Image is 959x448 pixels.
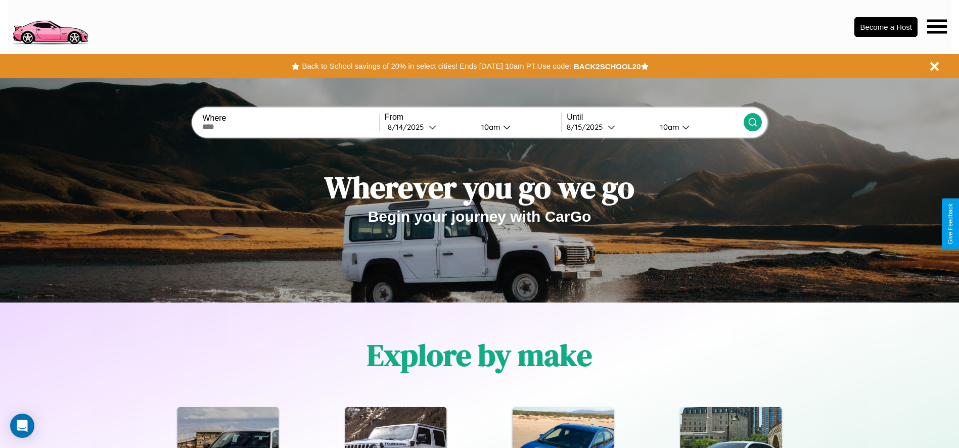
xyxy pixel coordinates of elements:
[385,113,561,122] label: From
[473,122,562,132] button: 10am
[385,122,473,132] button: 8/14/2025
[202,114,379,123] label: Where
[574,62,641,71] b: BACK2SCHOOL20
[947,204,954,244] div: Give Feedback
[567,122,608,132] div: 8 / 15 / 2025
[476,122,503,132] div: 10am
[854,17,918,37] button: Become a Host
[655,122,682,132] div: 10am
[652,122,744,132] button: 10am
[299,59,573,73] button: Back to School savings of 20% in select cities! Ends [DATE] 10am PT.Use code:
[367,334,592,376] h1: Explore by make
[567,113,743,122] label: Until
[8,5,93,47] img: logo
[10,414,34,438] div: Open Intercom Messenger
[388,122,429,132] div: 8 / 14 / 2025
